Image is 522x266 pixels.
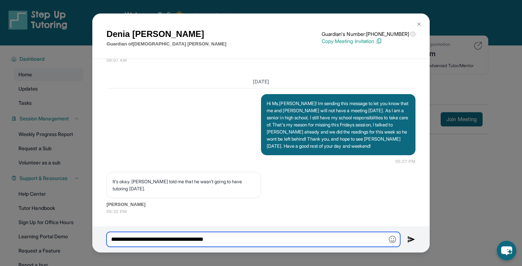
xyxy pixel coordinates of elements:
p: Copy Meeting Invitation [322,38,415,45]
span: 05:32 PM [107,208,415,215]
img: Copy Icon [376,38,382,44]
button: chat-button [497,241,516,260]
p: Hi Ms.[PERSON_NAME]! Im sending this message to let you know that me and [PERSON_NAME] will not h... [267,100,410,150]
span: 09:07 AM [107,57,415,64]
h1: Denia [PERSON_NAME] [107,28,227,40]
p: Guardian's Number: [PHONE_NUMBER] [322,31,415,38]
p: Guardian of [DEMOGRAPHIC_DATA] [PERSON_NAME] [107,40,227,48]
p: It's okay. [PERSON_NAME] told me that he wasn't going to have tutoring [DATE]. [113,178,255,192]
h3: [DATE] [107,78,415,85]
img: Emoji [389,236,396,243]
span: 05:27 PM [395,158,415,165]
img: Send icon [407,235,415,244]
span: ⓘ [410,31,415,38]
img: Close Icon [416,21,422,27]
span: [PERSON_NAME] [107,201,415,208]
